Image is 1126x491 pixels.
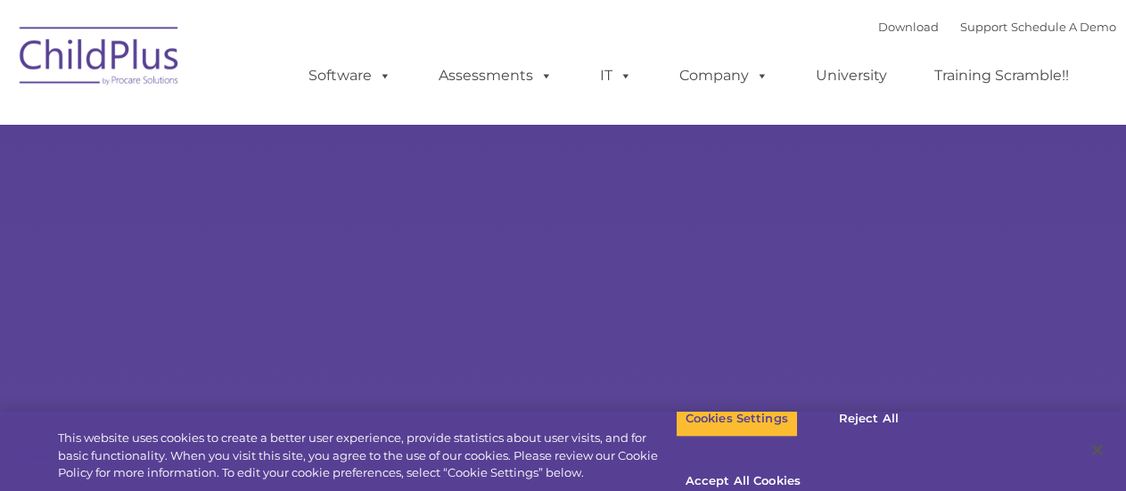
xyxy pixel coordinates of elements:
[582,58,650,94] a: IT
[676,400,798,438] button: Cookies Settings
[662,58,786,94] a: Company
[798,58,905,94] a: University
[11,14,189,103] img: ChildPlus by Procare Solutions
[878,20,939,34] a: Download
[1011,20,1116,34] a: Schedule A Demo
[1078,430,1117,470] button: Close
[813,400,925,438] button: Reject All
[421,58,571,94] a: Assessments
[291,58,409,94] a: Software
[916,58,1087,94] a: Training Scramble!!
[878,20,1116,34] font: |
[58,430,676,482] div: This website uses cookies to create a better user experience, provide statistics about user visit...
[960,20,1007,34] a: Support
